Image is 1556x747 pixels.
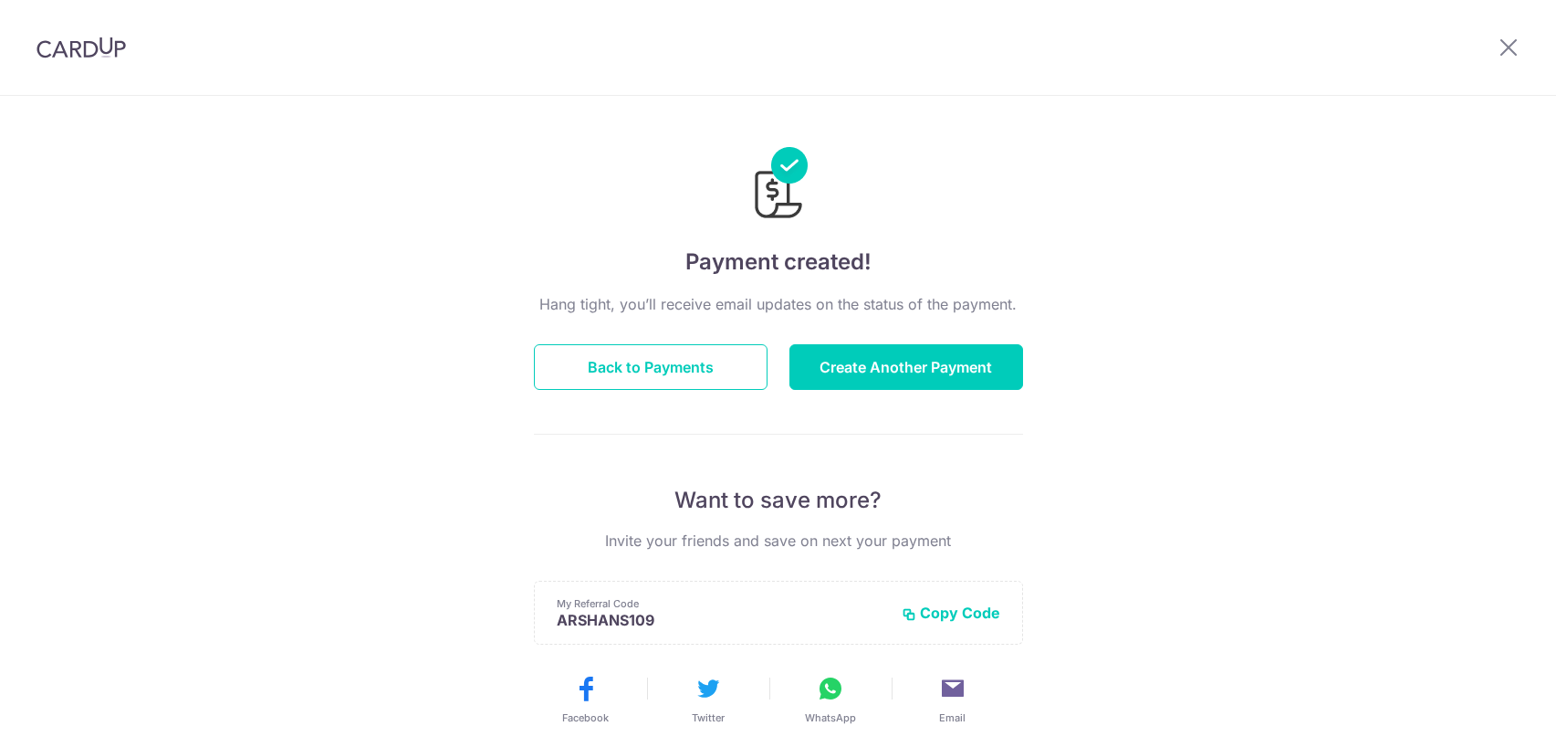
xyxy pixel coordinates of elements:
[532,674,640,725] button: Facebook
[692,710,725,725] span: Twitter
[557,596,887,611] p: My Referral Code
[534,344,768,390] button: Back to Payments
[534,530,1023,552] p: Invite your friends and save on next your payment
[534,246,1023,279] h4: Payment created!
[534,486,1023,515] p: Want to save more?
[749,147,808,224] img: Payments
[654,674,762,725] button: Twitter
[939,710,966,725] span: Email
[1438,692,1538,738] iframe: Opens a widget where you can find more information
[557,611,887,629] p: ARSHANS109
[37,37,126,58] img: CardUp
[777,674,884,725] button: WhatsApp
[899,674,1007,725] button: Email
[562,710,609,725] span: Facebook
[805,710,856,725] span: WhatsApp
[902,604,1000,622] button: Copy Code
[534,293,1023,315] p: Hang tight, you’ll receive email updates on the status of the payment.
[789,344,1023,390] button: Create Another Payment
